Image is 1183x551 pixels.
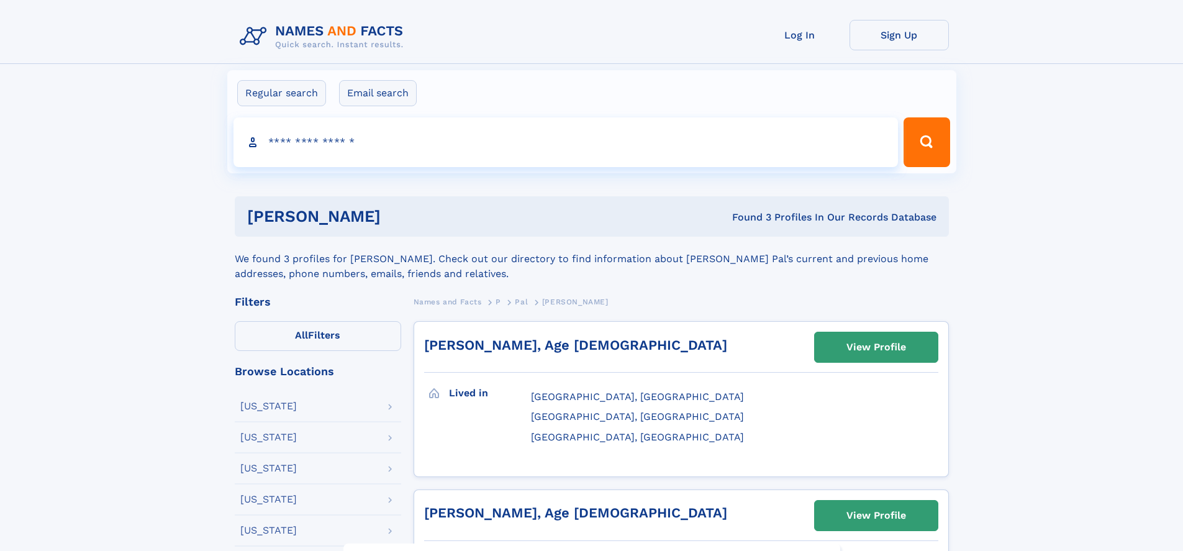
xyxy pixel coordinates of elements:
a: [PERSON_NAME], Age [DEMOGRAPHIC_DATA] [424,337,727,353]
input: search input [233,117,899,167]
a: Log In [750,20,850,50]
a: P [496,294,501,309]
a: Sign Up [850,20,949,50]
span: [GEOGRAPHIC_DATA], [GEOGRAPHIC_DATA] [531,431,744,443]
a: View Profile [815,501,938,531]
div: Browse Locations [235,366,401,377]
div: [US_STATE] [240,432,297,442]
div: [US_STATE] [240,526,297,535]
div: View Profile [846,333,906,362]
div: [US_STATE] [240,401,297,411]
span: Pal [515,298,528,306]
a: Names and Facts [414,294,482,309]
span: [GEOGRAPHIC_DATA], [GEOGRAPHIC_DATA] [531,391,744,403]
a: [PERSON_NAME], Age [DEMOGRAPHIC_DATA] [424,505,727,521]
span: P [496,298,501,306]
label: Filters [235,321,401,351]
div: [US_STATE] [240,494,297,504]
img: Logo Names and Facts [235,20,414,53]
label: Email search [339,80,417,106]
h3: Lived in [449,383,531,404]
label: Regular search [237,80,326,106]
span: [GEOGRAPHIC_DATA], [GEOGRAPHIC_DATA] [531,411,744,422]
a: Pal [515,294,528,309]
div: [US_STATE] [240,463,297,473]
h1: [PERSON_NAME] [247,209,556,224]
span: [PERSON_NAME] [542,298,609,306]
div: We found 3 profiles for [PERSON_NAME]. Check out our directory to find information about [PERSON_... [235,237,949,281]
div: Found 3 Profiles In Our Records Database [556,211,936,224]
span: All [295,329,308,341]
div: View Profile [846,501,906,530]
button: Search Button [904,117,950,167]
a: View Profile [815,332,938,362]
div: Filters [235,296,401,307]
